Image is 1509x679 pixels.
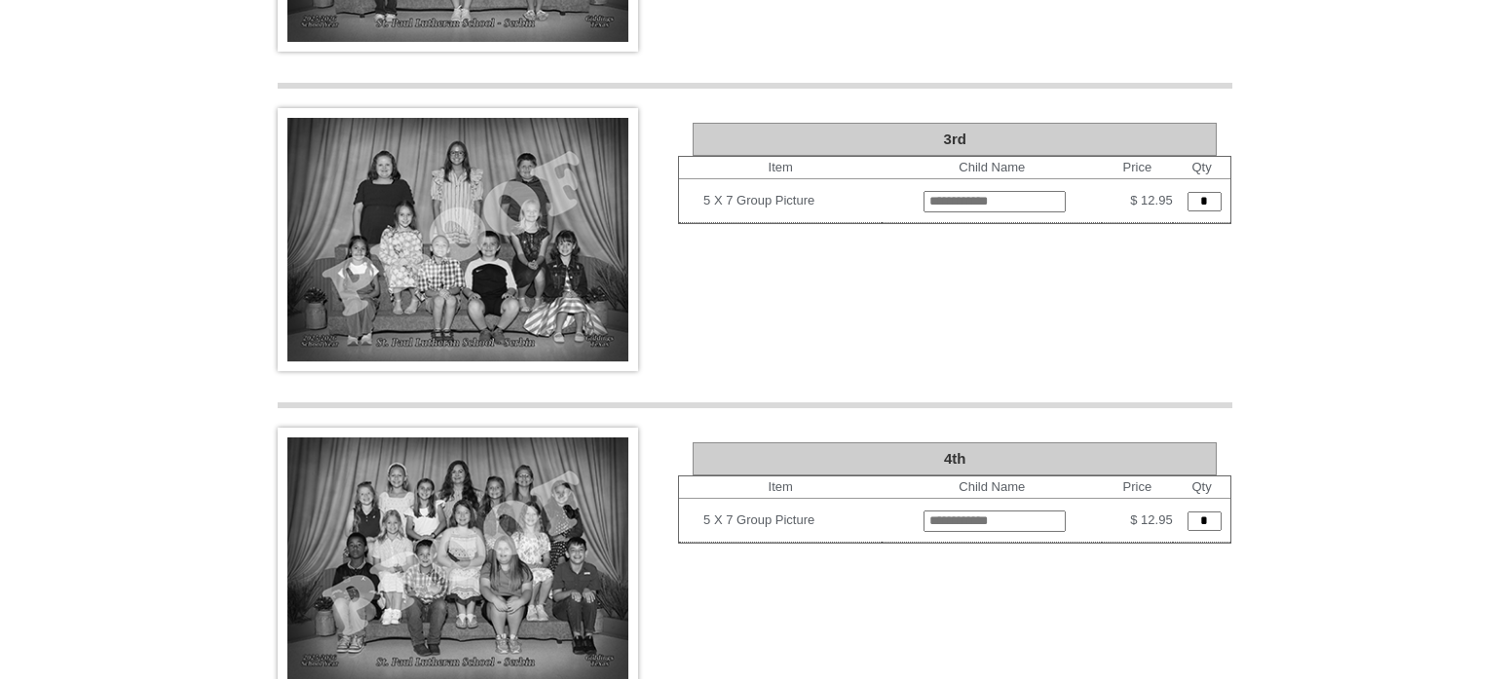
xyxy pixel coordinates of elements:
[1173,476,1231,499] th: Qty
[693,442,1217,475] div: 4th
[1102,476,1172,499] th: Price
[703,185,882,216] td: 5 X 7 Group Picture
[679,157,882,179] th: Item
[882,157,1102,179] th: Child Name
[1102,499,1172,543] td: $ 12.95
[693,123,1217,156] div: 3rd
[1102,157,1172,179] th: Price
[1173,157,1231,179] th: Qty
[679,476,882,499] th: Item
[882,476,1102,499] th: Child Name
[278,108,638,371] img: 3rd
[1102,179,1172,223] td: $ 12.95
[703,505,882,536] td: 5 X 7 Group Picture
